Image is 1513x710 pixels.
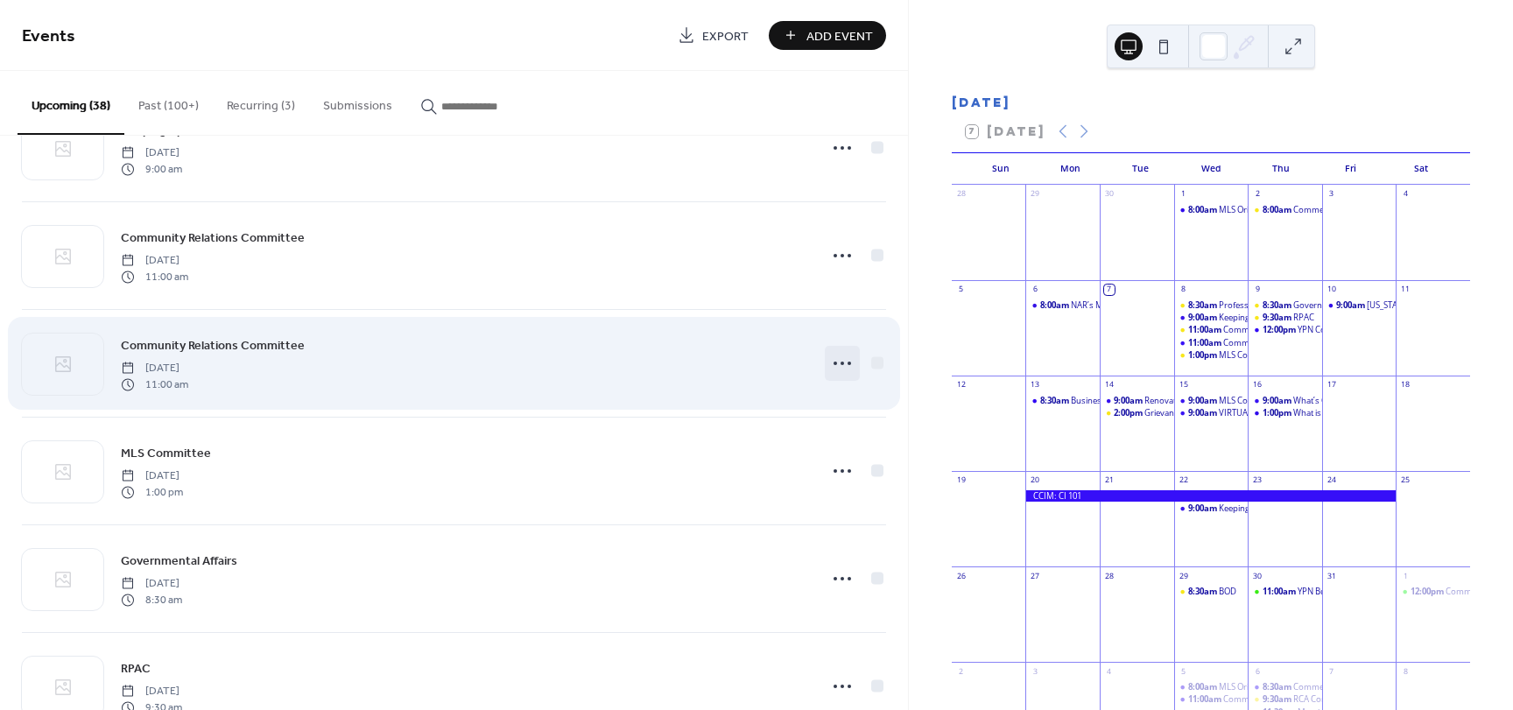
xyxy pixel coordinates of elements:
div: 31 [1327,571,1337,581]
span: 9:00am [1188,395,1219,406]
div: CCIM: CI 101 [1025,490,1396,502]
span: 9:30am [1263,693,1293,705]
span: 8:00am [1188,681,1219,692]
div: 29 [1030,189,1040,200]
span: [DATE] [121,576,182,592]
div: What’s Chapter 83 Got to Do With It [1248,395,1322,406]
div: Community Relations Committee [1174,337,1249,348]
div: 2 [1252,189,1263,200]
div: YPN Committee Meeting [1298,324,1390,335]
div: [US_STATE] Military Specialist (FMS) [1367,299,1499,311]
div: RPAC [1293,312,1314,323]
div: 2 [956,666,967,677]
button: Upcoming (38) [18,71,124,135]
div: Mon [1036,153,1106,185]
div: 4 [1400,189,1411,200]
div: MLS Committee [1174,349,1249,361]
div: 30 [1104,189,1115,200]
span: 8:30 am [121,592,182,608]
span: 9:00am [1188,407,1219,418]
div: Renovation Specialist Seminar [1100,395,1174,406]
span: 8:00am [1263,204,1293,215]
div: VIRTUAL – Power Team Building [1174,407,1249,418]
span: 11:00am [1188,337,1223,348]
span: 1:00pm [1188,349,1219,361]
div: 15 [1178,380,1188,390]
div: 8 [1178,285,1188,295]
a: RPAC [121,658,151,678]
a: Community Relations Committee [121,335,305,355]
div: BOD [1219,586,1236,597]
div: Community Relations Chili Cook-Off [1396,586,1470,597]
span: 8:00am [1188,204,1219,215]
div: 3 [1327,189,1337,200]
a: Community Relations Committee [121,228,305,248]
button: Submissions [309,71,406,133]
div: 18 [1400,380,1411,390]
div: RPAC [1248,312,1322,323]
div: 11 [1400,285,1411,295]
span: 11:00 am [121,269,188,285]
span: [DATE] [121,145,182,161]
span: 1:00pm [1263,407,1293,418]
div: Professional Development Committee [1219,299,1364,311]
div: Grievance Committee [1100,407,1174,418]
div: Sat [1386,153,1456,185]
span: Community Relations Committee [121,229,305,248]
div: 5 [956,285,967,295]
span: 9:00am [1263,395,1293,406]
span: Add Event [806,27,873,46]
div: 5 [1178,666,1188,677]
div: 27 [1030,571,1040,581]
div: 22 [1178,475,1188,486]
span: Community Relations Committee [121,337,305,355]
div: Keeping Up with MLS Rules [1174,312,1249,323]
span: 8:30am [1188,299,1219,311]
div: VIRTUAL – Power Team Building [1219,407,1340,418]
div: What is Section 8? A Real Estate Professional’s Guide to Understanding Subsidized Housing [1248,407,1322,418]
div: MLS Orientation [1174,681,1249,692]
div: 10 [1327,285,1337,295]
div: Fri [1316,153,1386,185]
span: Governmental Affairs [121,552,237,571]
span: 9:30am [1263,312,1293,323]
div: Governmental Affairs [1248,299,1322,311]
div: Commercial Forum [1248,681,1322,692]
div: Renovation Specialist Seminar [1144,395,1258,406]
span: 9:00am [1188,503,1219,514]
div: 29 [1178,571,1188,581]
span: 11:00am [1263,586,1298,597]
span: 12:00pm [1263,324,1298,335]
span: Events [22,19,75,53]
div: MLS Orientation [1219,204,1280,215]
div: NAR’s Military Relocation Professional Certification (MRP) [1025,299,1100,311]
span: 9:00am [1114,395,1144,406]
div: 14 [1104,380,1115,390]
div: RCA Committee [1248,693,1322,705]
span: 9:00 am [121,161,182,177]
div: Business Partners Committee [1025,395,1100,406]
div: 23 [1252,475,1263,486]
a: Export [665,21,762,50]
a: MLS Committee [121,443,211,463]
div: YPN Business Expo [1298,586,1371,597]
div: 7 [1104,285,1115,295]
button: Add Event [769,21,886,50]
div: Keeping Up with MLS Rules - PAR's Santa [PERSON_NAME] in [PERSON_NAME] [1219,503,1512,514]
div: 3 [1030,666,1040,677]
div: 25 [1400,475,1411,486]
div: Commercial Forum [1293,681,1368,692]
span: 8:30am [1188,586,1219,597]
span: 8:30am [1263,299,1293,311]
span: MLS Committee [121,445,211,463]
div: Governmental Affairs [1293,299,1375,311]
div: 17 [1327,380,1337,390]
div: MLS Collaboration Center & Paragon Connect [1219,395,1392,406]
div: 7 [1327,666,1337,677]
div: 26 [956,571,967,581]
div: YPN Committee Meeting [1248,324,1322,335]
div: MLS Orientation [1174,204,1249,215]
div: MLS Committee [1219,349,1279,361]
span: 2:00pm [1114,407,1144,418]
